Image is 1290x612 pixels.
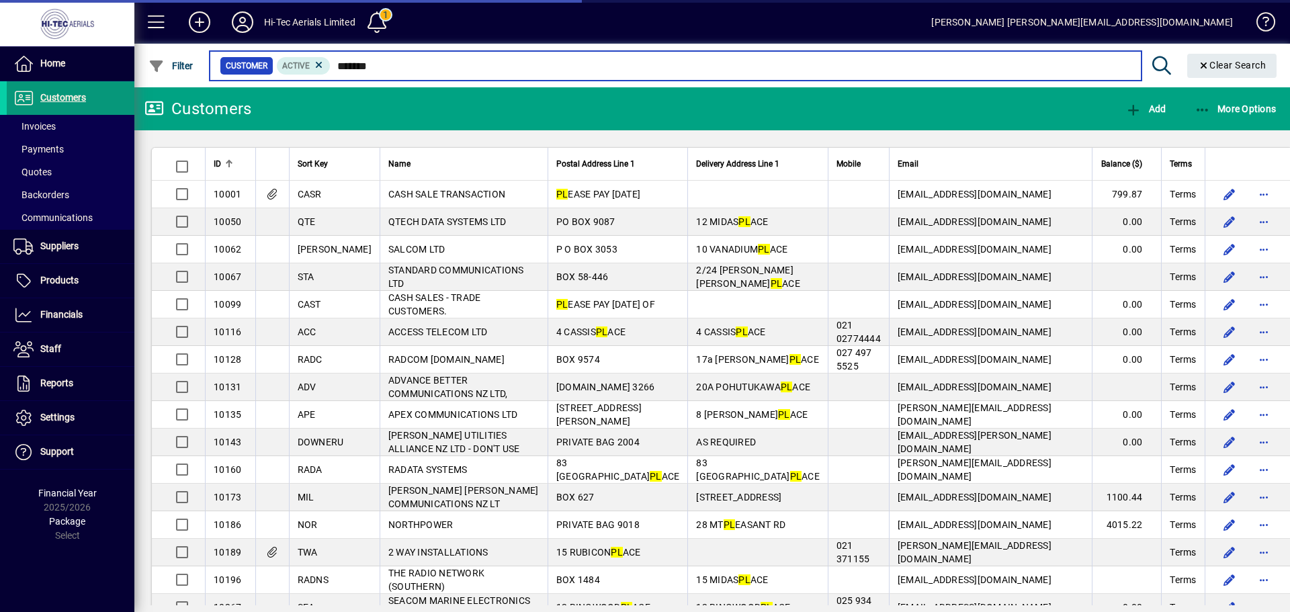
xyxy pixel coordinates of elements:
button: Edit [1219,431,1240,453]
button: Add [1122,97,1169,121]
button: More options [1254,349,1275,370]
span: ACC [298,326,316,337]
span: [EMAIL_ADDRESS][DOMAIN_NAME] [898,216,1051,227]
span: 20A POHUTUKAWA ACE [696,382,810,392]
span: 10062 [214,244,241,255]
em: PL [790,471,802,482]
span: Terms [1170,270,1196,283]
span: Package [49,516,85,527]
span: MIL [298,492,314,502]
span: 10135 [214,409,241,420]
span: Staff [40,343,61,354]
span: 4 CASSIS ACE [556,326,626,337]
span: 83 [GEOGRAPHIC_DATA] ACE [696,457,820,482]
a: Settings [7,401,134,435]
span: ADVANCE BETTER COMMUNICATIONS NZ LTD, [388,375,508,399]
span: Terms [1170,573,1196,586]
span: [PERSON_NAME] [PERSON_NAME] COMMUNICATIONS NZ LT [388,485,539,509]
em: PL [724,519,736,530]
span: Support [40,446,74,457]
span: Communications [13,212,93,223]
span: RADNS [298,574,329,585]
button: Edit [1219,404,1240,425]
a: Payments [7,138,134,161]
span: EASE PAY [DATE] OF [556,299,655,310]
span: BOX 627 [556,492,595,502]
span: Suppliers [40,241,79,251]
span: RADCOM [DOMAIN_NAME] [388,354,505,365]
span: 10160 [214,464,241,475]
mat-chip: Activation Status: Active [277,57,331,75]
span: Terms [1170,408,1196,421]
span: Postal Address Line 1 [556,157,635,171]
span: [DOMAIN_NAME] 3266 [556,382,655,392]
span: [EMAIL_ADDRESS][DOMAIN_NAME] [898,299,1051,310]
span: SALCOM LTD [388,244,445,255]
td: 0.00 [1092,429,1161,456]
span: BOX 9574 [556,354,600,365]
span: ADV [298,382,316,392]
button: More options [1254,541,1275,563]
a: Quotes [7,161,134,183]
span: 10116 [214,326,241,337]
span: Terms [1170,518,1196,531]
span: [EMAIL_ADDRESS][DOMAIN_NAME] [898,382,1051,392]
span: CASH SALES - TRADE CUSTOMERS. [388,292,481,316]
span: Terms [1170,490,1196,504]
button: Edit [1219,294,1240,315]
span: [EMAIL_ADDRESS][DOMAIN_NAME] [898,244,1051,255]
button: Edit [1219,321,1240,343]
em: PL [736,326,748,337]
button: Edit [1219,376,1240,398]
span: [STREET_ADDRESS][PERSON_NAME] [556,402,642,427]
button: Filter [145,54,197,78]
em: PL [758,244,770,255]
button: Edit [1219,541,1240,563]
em: PL [738,574,750,585]
span: Settings [40,412,75,423]
em: PL [738,216,750,227]
td: 0.00 [1092,208,1161,236]
div: Hi-Tec Aerials Limited [264,11,355,33]
span: Terms [1170,157,1192,171]
div: Balance ($) [1101,157,1154,171]
button: Edit [1219,486,1240,508]
span: 10 VANADIUM ACE [696,244,787,255]
span: QTE [298,216,316,227]
a: Home [7,47,134,81]
span: RADA [298,464,322,475]
span: [EMAIL_ADDRESS][DOMAIN_NAME] [898,326,1051,337]
span: [STREET_ADDRESS] [696,492,781,502]
span: 4 CASSIS ACE [696,326,765,337]
span: APE [298,409,316,420]
span: 15 RUBICON ACE [556,547,641,558]
span: Filter [148,60,193,71]
span: Terms [1170,545,1196,559]
div: Email [898,157,1084,171]
button: More options [1254,183,1275,205]
span: [PERSON_NAME][EMAIL_ADDRESS][DOMAIN_NAME] [898,402,1051,427]
button: More options [1254,431,1275,453]
button: More options [1254,321,1275,343]
span: Invoices [13,121,56,132]
em: PL [596,326,608,337]
span: 10128 [214,354,241,365]
td: 799.87 [1092,181,1161,208]
div: Customers [144,98,251,120]
button: More options [1254,459,1275,480]
em: PL [781,382,793,392]
span: Backorders [13,189,69,200]
button: Edit [1219,211,1240,232]
a: Support [7,435,134,469]
button: Edit [1219,514,1240,535]
span: 10173 [214,492,241,502]
span: [EMAIL_ADDRESS][DOMAIN_NAME] [898,189,1051,200]
span: Customers [40,92,86,103]
td: 4015.22 [1092,511,1161,539]
button: More options [1254,404,1275,425]
span: Payments [13,144,64,155]
span: [PERSON_NAME][EMAIL_ADDRESS][DOMAIN_NAME] [898,540,1051,564]
em: PL [789,354,802,365]
button: Edit [1219,569,1240,591]
a: Products [7,264,134,298]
